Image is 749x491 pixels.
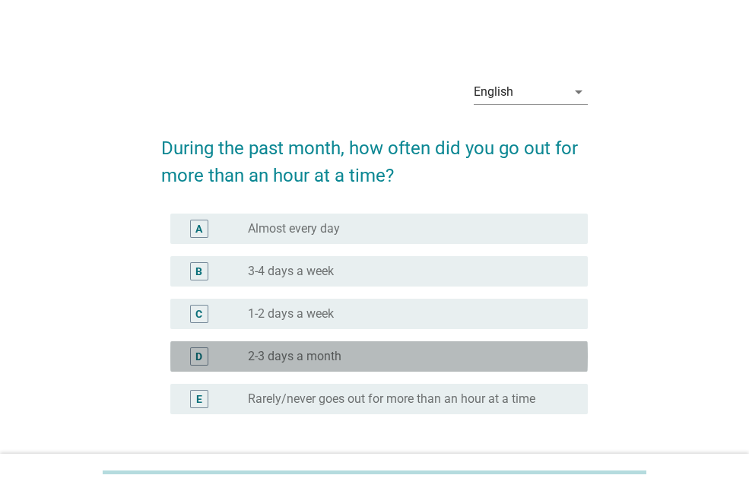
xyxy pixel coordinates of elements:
[248,391,535,407] label: Rarely/never goes out for more than an hour at a time
[195,220,202,236] div: A
[195,263,202,279] div: B
[195,348,202,364] div: D
[570,83,588,101] i: arrow_drop_down
[474,85,513,99] div: English
[248,306,334,322] label: 1-2 days a week
[248,221,340,236] label: Almost every day
[248,349,341,364] label: 2-3 days a month
[161,119,588,189] h2: During the past month, how often did you go out for more than an hour at a time?
[196,391,202,407] div: E
[248,264,334,279] label: 3-4 days a week
[195,306,202,322] div: C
